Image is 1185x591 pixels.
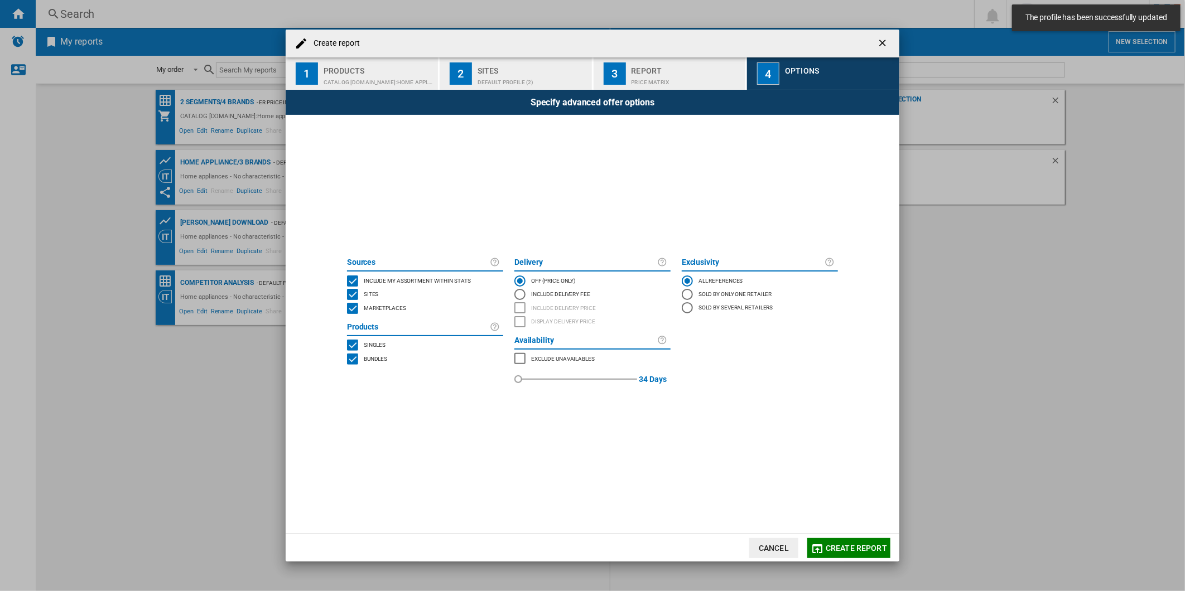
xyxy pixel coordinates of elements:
button: Create report [807,538,890,558]
div: CATALOG [DOMAIN_NAME]:Home appliances [324,74,433,85]
label: Products [347,321,490,334]
span: Bundles [364,354,387,362]
md-checkbox: MARKETPLACES [347,301,503,315]
span: Singles [364,340,386,348]
span: Include delivery price [531,303,596,311]
span: Create report [826,544,887,553]
button: Cancel [749,538,798,558]
md-checkbox: BUNDLES [347,352,503,366]
md-checkbox: INCLUDE MY SITE [347,274,503,288]
span: Include my assortment within stats [364,276,471,284]
md-checkbox: INCLUDE DELIVERY PRICE [514,301,671,315]
div: Default profile (2) [478,74,587,85]
div: Options [785,62,895,74]
div: Price Matrix [632,74,741,85]
span: Marketplaces [364,303,406,311]
md-radio-button: Sold by several retailers [682,301,838,314]
span: Sites [364,289,379,297]
span: Display delivery price [531,317,595,324]
md-radio-button: Sold by only one retailer [682,288,838,301]
div: Products [324,62,433,74]
span: Exclude unavailables [531,354,595,362]
div: Report [632,62,741,74]
ng-md-icon: getI18NText('BUTTONS.CLOSE_DIALOG') [877,37,890,51]
h4: Create report [308,38,360,49]
label: Delivery [514,256,657,269]
md-checkbox: SINGLE [347,338,503,352]
md-checkbox: SHOW DELIVERY PRICE [514,315,671,329]
button: 2 Sites Default profile (2) [440,57,593,90]
div: Specify advanced offer options [286,90,899,115]
md-radio-button: Include Delivery Fee [514,288,671,301]
label: Sources [347,256,490,269]
md-slider: red [518,366,637,393]
md-checkbox: MARKETPLACES [514,352,671,366]
md-checkbox: SITES [347,288,503,302]
div: Sites [478,62,587,74]
md-radio-button: All references [682,274,838,287]
div: 4 [757,62,779,85]
div: 2 [450,62,472,85]
md-radio-button: OFF (price only) [514,274,671,287]
button: getI18NText('BUTTONS.CLOSE_DIALOG') [873,32,895,55]
label: Exclusivity [682,256,825,269]
span: The profile has been successfully updated [1022,12,1170,23]
div: 3 [604,62,626,85]
label: Availability [514,334,657,347]
label: 34 Days [639,366,667,393]
div: 1 [296,62,318,85]
button: 3 Report Price Matrix [594,57,747,90]
button: 4 Options [747,57,899,90]
button: 1 Products CATALOG [DOMAIN_NAME]:Home appliances [286,57,439,90]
